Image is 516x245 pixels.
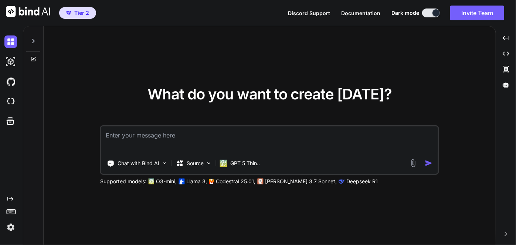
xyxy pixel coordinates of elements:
img: settings [4,221,17,234]
img: claude [339,178,345,184]
img: GPT-4 [149,178,155,184]
img: cloudideIcon [4,95,17,108]
img: Llama2 [179,178,185,184]
p: GPT 5 Thin.. [230,160,260,167]
img: GPT 5 Thinking Medium [220,160,227,167]
img: Mistral-AI [209,179,214,184]
p: O3-mini, [156,178,177,185]
span: Documentation [341,10,380,16]
p: Chat with Bind AI [118,160,159,167]
p: Source [187,160,204,167]
p: Codestral 25.01, [216,178,255,185]
button: Documentation [341,9,380,17]
span: Discord Support [288,10,330,16]
img: darkChat [4,35,17,48]
button: Discord Support [288,9,330,17]
img: Pick Tools [162,160,168,166]
img: darkAi-studio [4,55,17,68]
img: Pick Models [206,160,212,166]
img: premium [66,11,71,15]
p: Deepseek R1 [346,178,378,185]
button: Invite Team [450,6,504,20]
span: What do you want to create [DATE]? [147,85,392,103]
img: icon [425,159,433,167]
span: Dark mode [391,9,419,17]
p: [PERSON_NAME] 3.7 Sonnet, [265,178,337,185]
img: attachment [409,159,418,167]
span: Tier 2 [74,9,89,17]
img: githubDark [4,75,17,88]
p: Llama 3, [186,178,207,185]
img: claude [258,178,264,184]
img: Bind AI [6,6,50,17]
p: Supported models: [100,178,146,185]
button: premiumTier 2 [59,7,96,19]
